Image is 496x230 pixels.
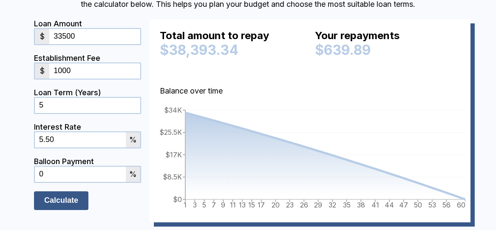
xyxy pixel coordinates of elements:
[126,132,140,148] div: %
[160,85,460,97] p: Balance over time
[315,42,460,58] div: $639.89
[343,201,351,209] tspan: 35
[442,201,451,209] tspan: 56
[300,201,308,209] tspan: 26
[35,132,126,148] input: 0
[35,63,49,79] div: $
[35,167,126,182] input: 0
[159,128,182,136] tspan: $25.5K
[202,201,206,209] tspan: 5
[35,98,140,113] input: 0
[160,42,305,58] div: $38,393.34
[126,167,140,182] div: %
[34,122,141,131] div: Interest Rate
[385,201,394,209] tspan: 44
[271,201,279,209] tspan: 20
[329,201,336,209] tspan: 32
[49,29,140,44] input: Loan amount in dollars
[399,201,408,209] tspan: 47
[239,201,246,209] tspan: 13
[35,29,49,44] div: $
[315,29,460,45] div: Your repayments
[34,157,141,166] div: Balloon Payment
[221,201,225,209] tspan: 9
[457,201,465,209] tspan: 60
[212,201,216,209] tspan: 7
[258,201,265,209] tspan: 17
[164,106,182,114] tspan: $34K
[230,201,235,209] tspan: 11
[371,201,379,209] tspan: 41
[314,201,322,209] tspan: 29
[248,201,255,209] tspan: 15
[34,19,141,222] form: Loan calculator form
[49,63,140,79] input: 0
[160,29,305,45] div: Total amount to repay
[163,173,182,181] tspan: $8.5K
[428,201,436,209] tspan: 53
[173,195,182,204] tspan: $0
[193,201,197,209] tspan: 3
[34,54,141,62] div: Establishment Fee
[34,191,88,210] button: Calculate
[286,201,293,209] tspan: 23
[165,150,182,159] tspan: $17K
[357,201,365,209] tspan: 38
[34,19,82,28] label: Loan Amount
[34,88,141,97] div: Loan Term (Years)
[414,201,422,209] tspan: 50
[184,201,187,209] tspan: 1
